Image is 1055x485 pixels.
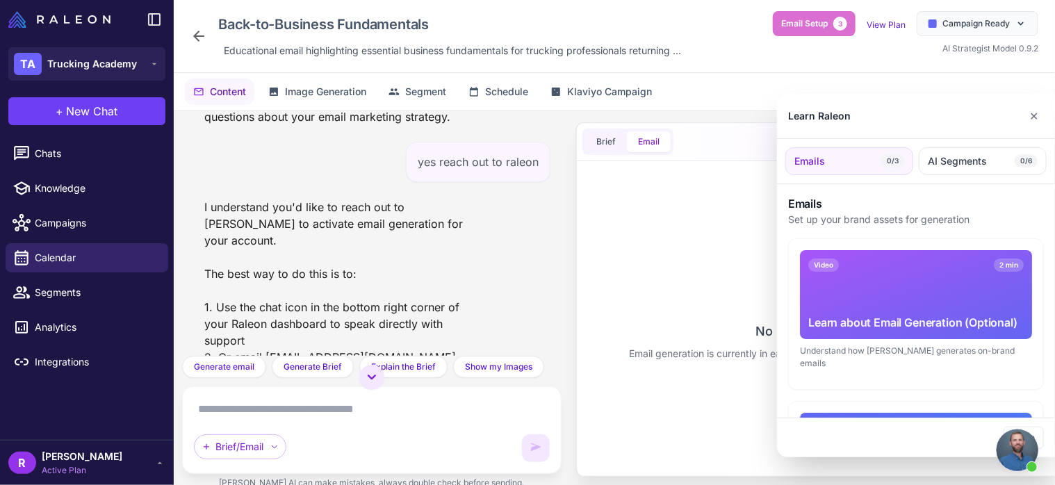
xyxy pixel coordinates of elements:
[1004,427,1044,449] button: Close
[788,195,1044,212] h3: Emails
[808,258,839,272] span: Video
[928,154,987,169] span: AI Segments
[1024,102,1044,130] button: Close
[788,108,851,124] div: Learn Raleon
[1015,154,1038,168] span: 0/6
[788,212,1044,227] p: Set up your brand assets for generation
[997,429,1038,471] a: Open chat
[994,258,1024,272] span: 2 min
[919,147,1047,175] button: AI Segments0/6
[808,314,1024,331] div: Learn about Email Generation (Optional)
[881,154,904,168] span: 0/3
[785,147,913,175] button: Emails0/3
[794,154,825,169] span: Emails
[800,345,1032,370] div: Understand how [PERSON_NAME] generates on-brand emails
